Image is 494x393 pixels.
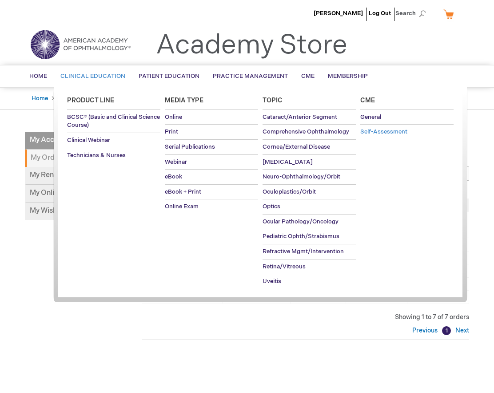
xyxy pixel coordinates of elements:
a: Previous [412,327,440,334]
span: Ocular Pathology/Oncology [263,218,339,225]
a: Next [453,327,469,334]
span: General [360,113,381,121]
span: Practice Management [213,73,288,80]
a: 1 [442,326,451,335]
span: Uveitis [263,278,281,285]
span: Technicians & Nurses [67,152,126,159]
span: Self-Assessment [360,128,407,135]
span: CME [301,73,315,80]
span: Serial Publications [165,143,215,150]
a: Log Out [369,10,391,17]
div: Showing 1 to 7 of 7 orders [142,313,469,322]
span: Search [395,4,429,22]
span: Cme [360,97,375,104]
span: Online Exam [165,203,199,210]
a: [PERSON_NAME] [314,10,363,17]
span: Oculoplastics/Orbit [263,188,316,195]
span: Topic [263,97,283,104]
span: Clinical Education [60,73,125,80]
span: [MEDICAL_DATA] [263,158,313,166]
a: My Renewals [25,167,124,185]
a: Academy Store [156,29,347,61]
span: Online [165,113,182,121]
a: My Wish List [25,203,124,220]
span: Optics [263,203,280,210]
span: Comprehensive Ophthalmology [263,128,349,135]
span: Retina/Vitreous [263,263,306,270]
a: Home [32,95,48,102]
span: Membership [328,73,368,80]
span: Pediatric Ophth/Strabismus [263,233,339,240]
strong: My Orders [25,150,124,167]
span: Cornea/External Disease [263,143,330,150]
a: My Online Products [25,185,124,203]
span: eBook [165,173,182,180]
span: Product Line [67,97,114,104]
span: Clinical Webinar [67,137,110,144]
span: Print [165,128,178,135]
span: BCSC® (Basic and Clinical Science Course) [67,113,160,129]
span: Cataract/Anterior Segment [263,113,337,121]
span: Patient Education [139,73,199,80]
span: Home [29,73,47,80]
span: Refractive Mgmt/Intervention [263,248,344,255]
span: Webinar [165,158,187,166]
span: Neuro-Ophthalmology/Orbit [263,173,340,180]
span: eBook + Print [165,188,201,195]
span: Media Type [165,97,203,104]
